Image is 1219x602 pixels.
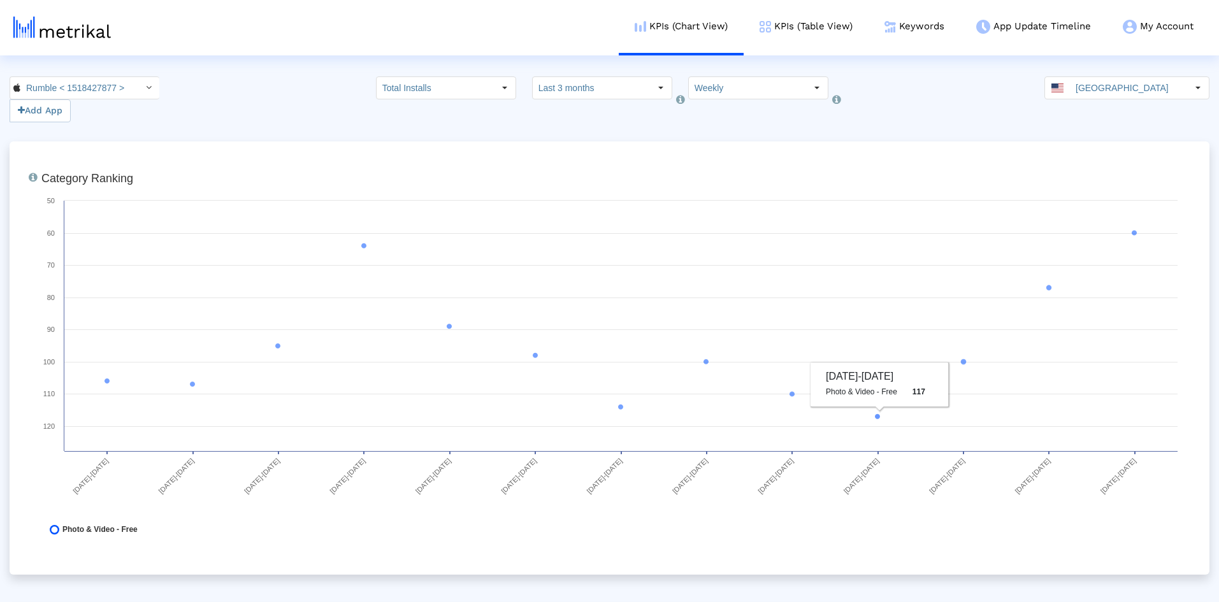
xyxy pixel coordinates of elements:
[62,525,138,534] span: Photo & Video - Free
[500,457,538,495] text: [DATE]-[DATE]
[157,457,196,495] text: [DATE]-[DATE]
[13,17,111,38] img: metrical-logo-light.png
[43,390,55,398] text: 110
[1099,457,1137,495] text: [DATE]-[DATE]
[328,457,366,495] text: [DATE]-[DATE]
[884,21,896,32] img: keywords.png
[976,20,990,34] img: app-update-menu-icon.png
[41,172,133,185] tspan: Category Ranking
[243,457,281,495] text: [DATE]-[DATE]
[585,457,623,495] text: [DATE]-[DATE]
[43,422,55,430] text: 120
[47,229,55,237] text: 60
[928,457,966,495] text: [DATE]-[DATE]
[47,326,55,333] text: 90
[842,457,881,495] text: [DATE]-[DATE]
[138,77,159,99] div: Select
[47,294,55,301] text: 80
[635,21,646,32] img: kpi-chart-menu-icon.png
[1187,77,1209,99] div: Select
[10,99,71,122] button: Add App
[47,261,55,269] text: 70
[43,358,55,366] text: 100
[1123,20,1137,34] img: my-account-menu-icon.png
[414,457,452,495] text: [DATE]-[DATE]
[756,457,795,495] text: [DATE]-[DATE]
[760,21,771,32] img: kpi-table-menu-icon.png
[494,77,516,99] div: Select
[71,457,110,495] text: [DATE]-[DATE]
[650,77,672,99] div: Select
[671,457,709,495] text: [DATE]-[DATE]
[806,77,828,99] div: Select
[1013,457,1051,495] text: [DATE]-[DATE]
[47,197,55,204] text: 50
